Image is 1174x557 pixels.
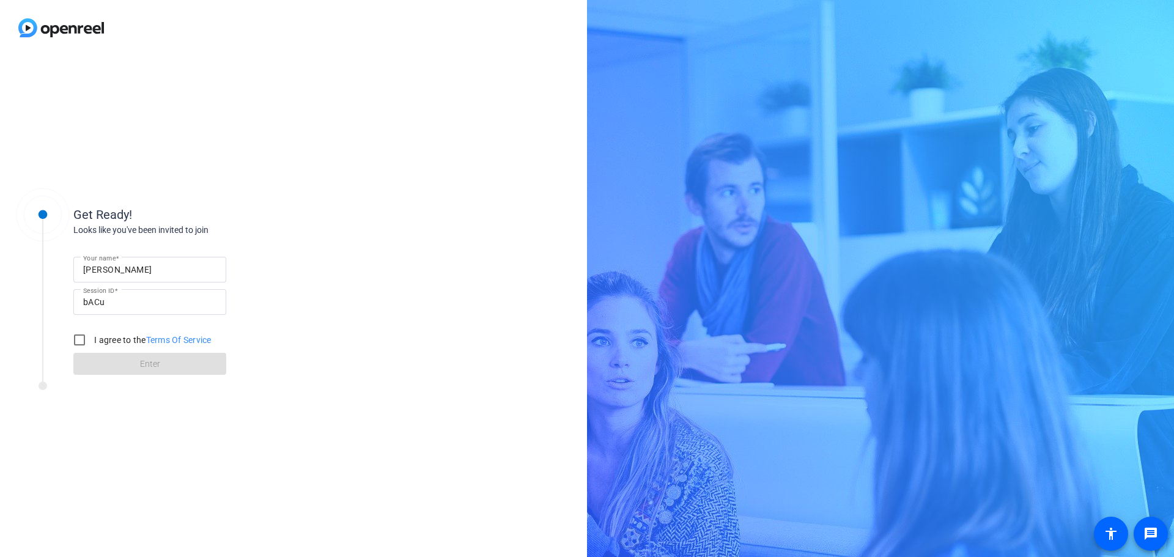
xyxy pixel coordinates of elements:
[1104,526,1118,541] mat-icon: accessibility
[146,335,212,345] a: Terms Of Service
[73,224,318,237] div: Looks like you've been invited to join
[73,205,318,224] div: Get Ready!
[92,334,212,346] label: I agree to the
[83,287,114,294] mat-label: Session ID
[83,254,116,262] mat-label: Your name
[1143,526,1158,541] mat-icon: message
